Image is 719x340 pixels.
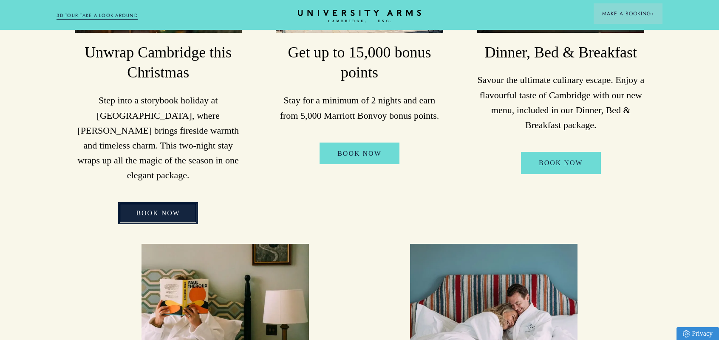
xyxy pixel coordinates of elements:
a: Book Now [320,143,399,165]
a: 3D TOUR:TAKE A LOOK AROUND [57,12,138,20]
h3: Dinner, Bed & Breakfast [477,43,644,63]
img: Privacy [683,330,690,337]
p: Savour the ultimate culinary escape. Enjoy a flavourful taste of Cambridge with our new menu, inc... [477,72,644,132]
h3: Unwrap Cambridge this Christmas [75,43,242,83]
a: Home [298,10,421,23]
img: Arrow icon [651,12,654,15]
a: Privacy [677,327,719,340]
button: Make a BookingArrow icon [594,3,662,24]
a: BOOK NOW [118,202,198,224]
p: Stay for a minimum of 2 nights and earn from 5,000 Marriott Bonvoy bonus points. [276,93,443,123]
h3: Get up to 15,000 bonus points [276,43,443,83]
p: Step into a storybook holiday at [GEOGRAPHIC_DATA], where [PERSON_NAME] brings fireside warmth an... [75,93,242,183]
span: Make a Booking [602,10,654,17]
a: Book Now [521,152,601,174]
